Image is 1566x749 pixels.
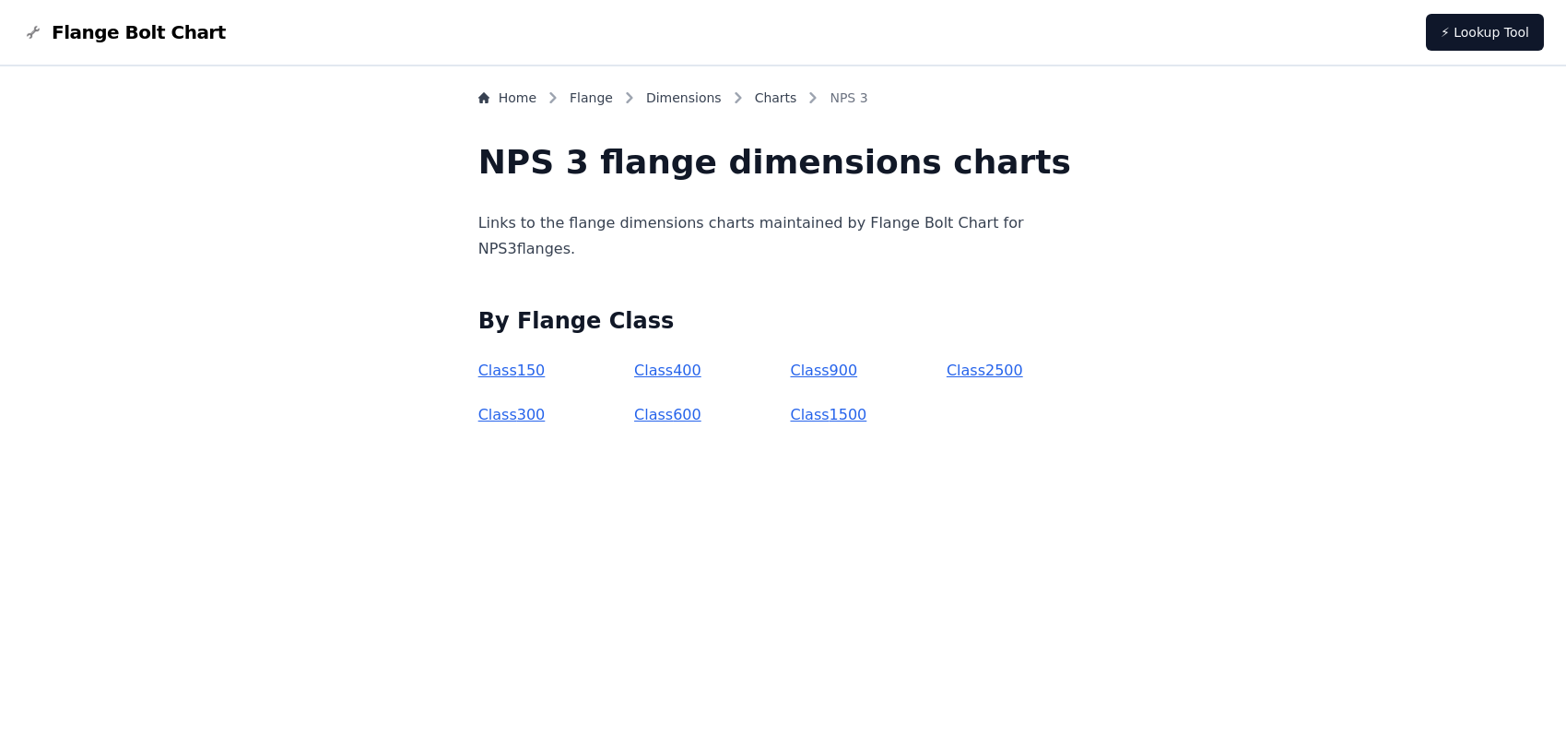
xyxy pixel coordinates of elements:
span: Flange Bolt Chart [52,19,226,45]
a: Class400 [634,362,701,379]
a: Class300 [478,406,546,423]
a: Class1500 [790,406,866,423]
a: Flange [570,89,613,107]
a: Dimensions [646,89,722,107]
h2: By Flange Class [478,306,1089,336]
a: Class2500 [947,362,1023,379]
p: Links to the flange dimensions charts maintained by Flange Bolt Chart for NPS 3 flanges. [478,210,1089,262]
a: Flange Bolt Chart LogoFlange Bolt Chart [22,19,226,45]
a: Class900 [790,362,857,379]
img: Flange Bolt Chart Logo [22,21,44,43]
span: NPS 3 [830,89,867,107]
a: Home [478,89,536,107]
a: Charts [755,89,797,107]
a: Class600 [634,406,701,423]
nav: Breadcrumb [478,89,1089,114]
h1: NPS 3 flange dimensions charts [478,144,1089,181]
a: ⚡ Lookup Tool [1426,14,1544,51]
a: Class150 [478,362,546,379]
